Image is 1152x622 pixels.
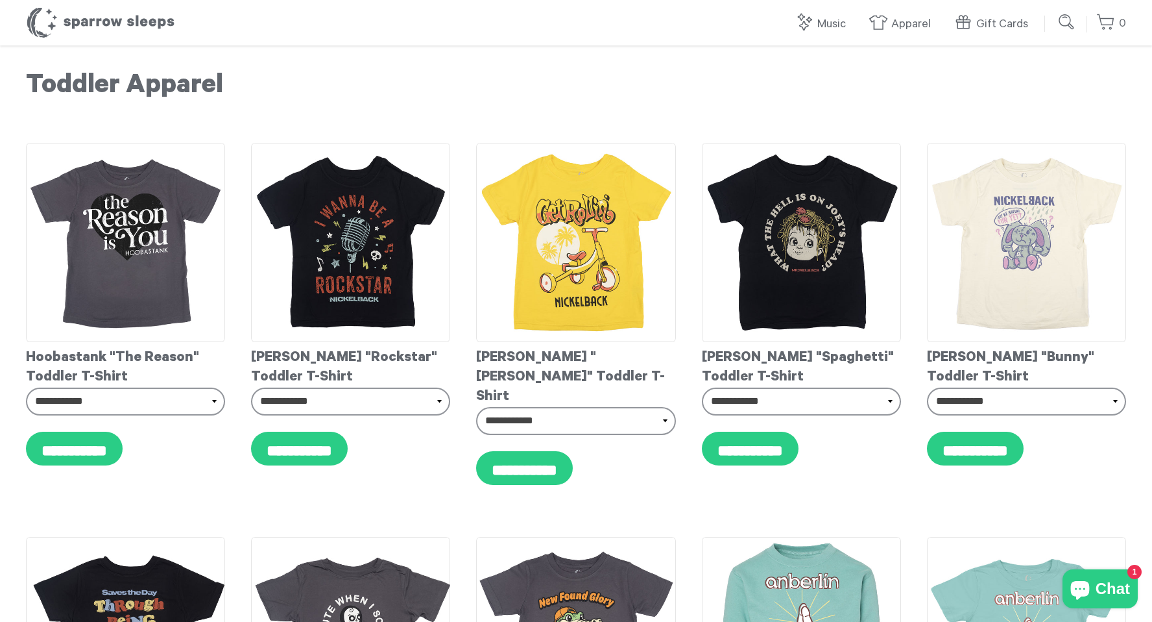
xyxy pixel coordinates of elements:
[869,10,937,38] a: Apparel
[1059,569,1142,612] inbox-online-store-chat: Shopify online store chat
[251,342,450,388] div: [PERSON_NAME] "Rockstar" Toddler T-Shirt
[476,143,675,342] img: Nickelback-GetRollinToddlerT-shirt_grande.jpg
[1054,9,1080,35] input: Submit
[927,143,1126,342] img: Nickelback-ArewehavingfunyetToddlerT-shirt_grande.jpg
[927,342,1126,388] div: [PERSON_NAME] "Bunny" Toddler T-Shirt
[26,6,175,39] h1: Sparrow Sleeps
[1096,10,1126,38] a: 0
[251,143,450,342] img: Nickelback-RockstarToddlerT-shirt_grande.jpg
[26,342,225,388] div: Hoobastank "The Reason" Toddler T-Shirt
[954,10,1035,38] a: Gift Cards
[702,143,901,342] img: Nickelback-JoeysHeadToddlerT-shirt_grande.jpg
[795,10,852,38] a: Music
[476,342,675,407] div: [PERSON_NAME] "[PERSON_NAME]" Toddler T-Shirt
[26,71,1126,104] h1: Toddler Apparel
[26,143,225,342] img: Hoobastank-TheReasonToddlerT-shirt_grande.jpg
[702,342,901,388] div: [PERSON_NAME] "Spaghetti" Toddler T-Shirt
